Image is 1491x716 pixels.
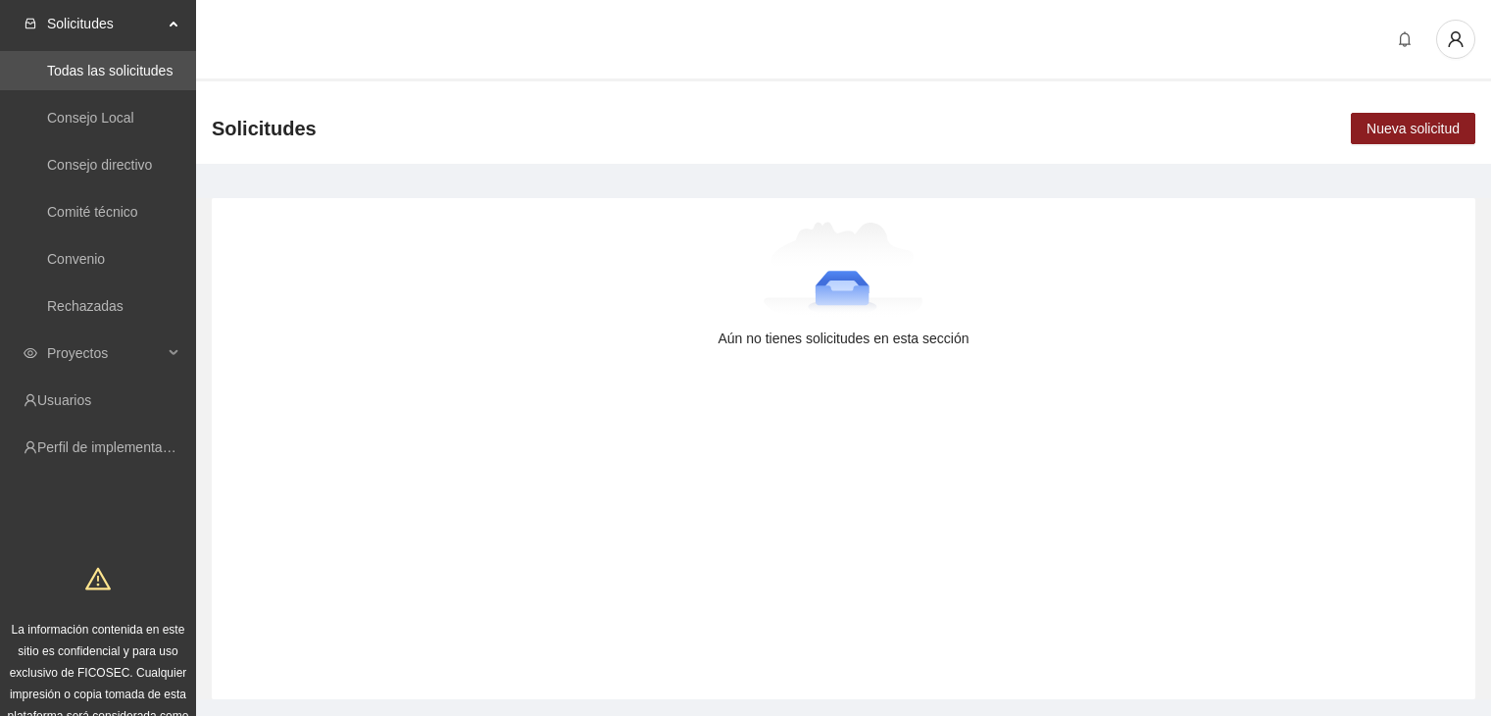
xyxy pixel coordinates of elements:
[47,110,134,126] a: Consejo Local
[243,328,1444,349] div: Aún no tienes solicitudes en esta sección
[1351,113,1475,144] button: Nueva solicitud
[47,157,152,173] a: Consejo directivo
[37,392,91,408] a: Usuarios
[47,333,163,373] span: Proyectos
[24,17,37,30] span: inbox
[47,4,163,43] span: Solicitudes
[85,566,111,591] span: warning
[212,113,317,144] span: Solicitudes
[47,251,105,267] a: Convenio
[764,222,923,320] img: Aún no tienes solicitudes en esta sección
[47,298,124,314] a: Rechazadas
[1436,20,1475,59] button: user
[37,439,190,455] a: Perfil de implementadora
[24,346,37,360] span: eye
[1367,118,1460,139] span: Nueva solicitud
[47,63,173,78] a: Todas las solicitudes
[47,204,138,220] a: Comité técnico
[1437,30,1474,48] span: user
[1389,24,1420,55] button: bell
[1390,31,1419,47] span: bell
